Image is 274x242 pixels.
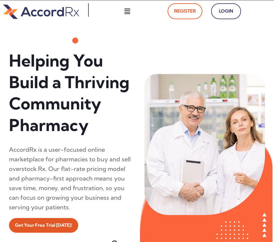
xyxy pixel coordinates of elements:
a: Get Your Free Trial [DATE]! [9,218,78,233]
a: Login [211,3,241,19]
a: Register [168,3,202,19]
h1: Helping You Build a Thriving Community Pharmacy [9,50,133,136]
span: Login [218,7,234,16]
span: Get Your Free Trial [DATE]! [15,221,72,230]
div: AccordRx is a user-focused online marketplace for pharmacies to buy and sell overstock Rx. Our fl... [9,145,133,212]
span: Register [174,7,196,16]
img: default-logo [3,3,79,20]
